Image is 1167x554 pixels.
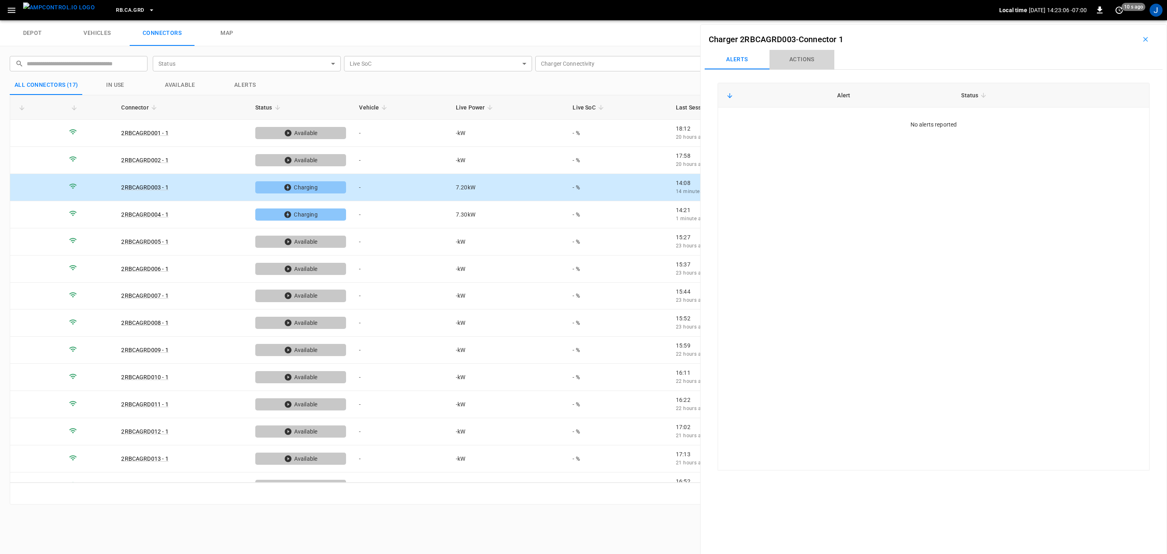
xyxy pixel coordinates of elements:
[1150,4,1163,17] div: profile-icon
[1122,3,1146,11] span: 10 s ago
[255,317,346,329] div: Available
[121,130,168,136] a: 2RBCAGRD001 - 1
[148,75,213,95] button: Available
[676,243,707,249] span: 23 hours ago
[255,425,346,438] div: Available
[731,120,1136,129] div: No alerts reported
[255,371,346,383] div: Available
[121,428,168,435] a: 2RBCAGRD012 - 1
[676,396,821,404] p: 16:22
[676,189,713,194] span: 14 minutes ago
[449,120,566,147] td: - kW
[676,351,707,357] span: 22 hours ago
[449,256,566,283] td: - kW
[449,418,566,445] td: - kW
[121,157,168,163] a: 2RBCAGRD002 - 1
[676,324,707,330] span: 23 hours ago
[961,90,989,100] span: Status
[113,2,158,18] button: RB.CA.GRD
[566,309,669,337] td: - %
[353,364,449,391] td: -
[566,256,669,283] td: - %
[709,34,796,44] a: Charger 2RBCAGRD003
[449,283,566,310] td: - kW
[566,174,669,201] td: - %
[676,125,821,133] p: 18:12
[353,309,449,337] td: -
[359,103,389,112] span: Vehicle
[676,103,734,112] span: Last Session Start
[676,450,821,458] p: 17:13
[121,184,168,191] a: 2RBCAGRD003 - 1
[676,378,707,384] span: 22 hours ago
[449,228,566,256] td: - kW
[23,2,95,13] img: ampcontrol.io logo
[449,174,566,201] td: 7.20 kW
[676,216,707,221] span: 1 minute ago
[121,103,159,112] span: Connector
[676,460,707,466] span: 21 hours ago
[566,283,669,310] td: - %
[255,398,346,410] div: Available
[566,337,669,364] td: - %
[65,20,130,46] a: vehicles
[566,228,669,256] td: - %
[213,75,278,95] button: Alerts
[255,480,346,492] div: Available
[255,208,346,221] div: Charging
[566,147,669,174] td: - %
[676,433,707,438] span: 21 hours ago
[353,391,449,418] td: -
[449,364,566,391] td: - kW
[566,445,669,472] td: - %
[121,374,168,380] a: 2RBCAGRD010 - 1
[449,337,566,364] td: - kW
[1113,4,1126,17] button: set refresh interval
[121,347,168,353] a: 2RBCAGRD009 - 1
[353,256,449,283] td: -
[255,290,346,302] div: Available
[353,472,449,500] td: -
[255,263,346,275] div: Available
[676,369,821,377] p: 16:11
[799,34,843,44] a: Connector 1
[705,50,1163,69] div: Connectors submenus tabs
[456,103,496,112] span: Live Power
[255,453,346,465] div: Available
[121,455,168,462] a: 2RBCAGRD013 - 1
[566,418,669,445] td: - %
[353,418,449,445] td: -
[194,20,259,46] a: map
[831,83,955,107] th: Alert
[121,401,168,408] a: 2RBCAGRD011 - 1
[676,423,821,431] p: 17:02
[353,147,449,174] td: -
[709,33,843,46] h6: -
[566,120,669,147] td: - %
[121,211,168,218] a: 2RBCAGRD004 - 1
[449,147,566,174] td: - kW
[353,174,449,201] td: -
[449,445,566,472] td: - kW
[449,391,566,418] td: - kW
[83,75,148,95] button: in use
[255,154,346,166] div: Available
[255,181,346,193] div: Charging
[1029,6,1087,14] p: [DATE] 14:23:06 -07:00
[676,161,707,167] span: 20 hours ago
[573,103,606,112] span: Live SoC
[676,406,707,411] span: 22 hours ago
[566,364,669,391] td: - %
[255,344,346,356] div: Available
[676,179,821,187] p: 14:08
[676,134,707,140] span: 20 hours ago
[676,477,821,485] p: 16:52
[10,75,83,95] button: All Connectors (17)
[676,288,821,296] p: 15:44
[676,341,821,350] p: 15:59
[121,292,168,299] a: 2RBCAGRD007 - 1
[769,50,834,69] button: Actions
[353,337,449,364] td: -
[130,20,194,46] a: connectors
[121,238,168,245] a: 2RBCAGRD005 - 1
